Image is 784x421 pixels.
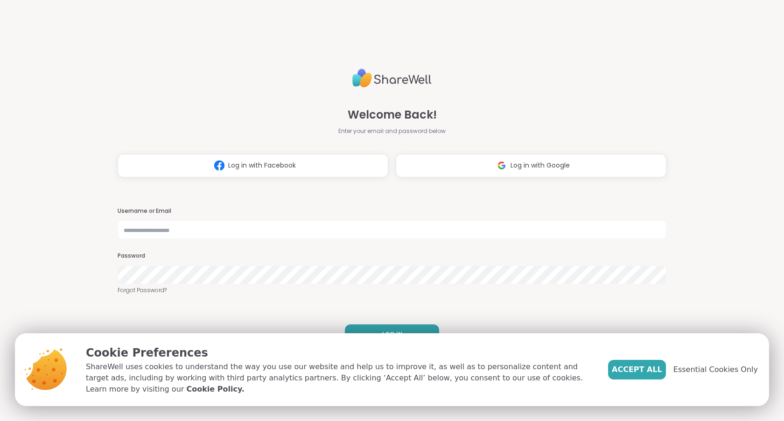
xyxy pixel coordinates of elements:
[493,157,511,174] img: ShareWell Logomark
[118,154,388,177] button: Log in with Facebook
[382,330,402,338] span: LOG IN
[186,384,244,395] a: Cookie Policy.
[348,106,437,123] span: Welcome Back!
[352,65,432,91] img: ShareWell Logo
[673,364,758,375] span: Essential Cookies Only
[118,207,666,215] h3: Username or Email
[612,364,662,375] span: Accept All
[118,252,666,260] h3: Password
[118,286,666,295] a: Forgot Password?
[345,324,439,344] button: LOG IN
[86,344,593,361] p: Cookie Preferences
[396,154,666,177] button: Log in with Google
[86,361,593,395] p: ShareWell uses cookies to understand the way you use our website and help us to improve it, as we...
[228,161,296,170] span: Log in with Facebook
[608,360,666,379] button: Accept All
[338,127,446,135] span: Enter your email and password below
[511,161,570,170] span: Log in with Google
[210,157,228,174] img: ShareWell Logomark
